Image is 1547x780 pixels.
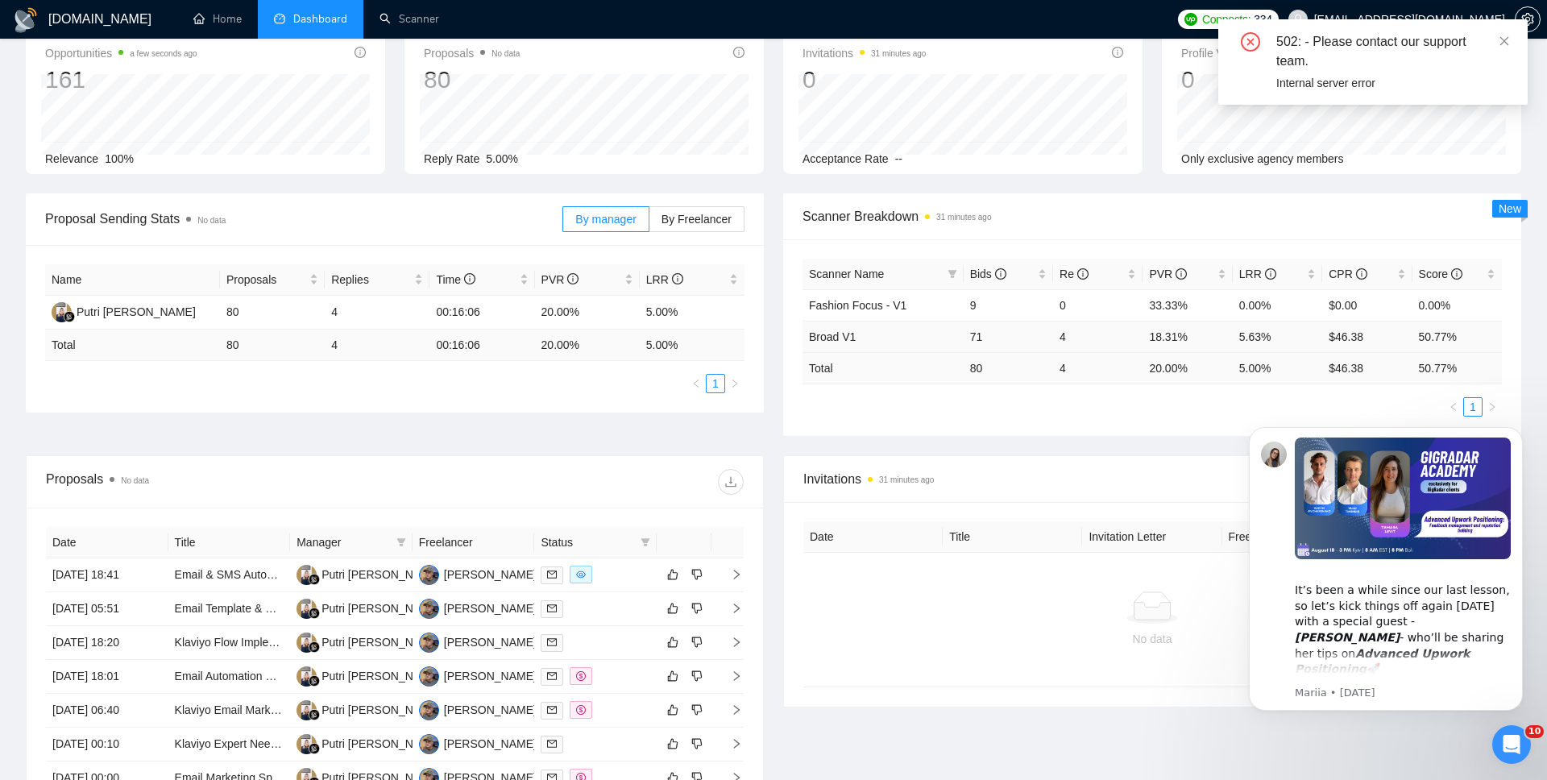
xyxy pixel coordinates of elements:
[429,296,534,330] td: 00:16:06
[297,669,441,682] a: PIPutri [PERSON_NAME]
[1483,397,1502,417] li: Next Page
[220,330,325,361] td: 80
[297,700,317,720] img: PI
[168,527,291,558] th: Title
[718,738,742,749] span: right
[419,736,537,749] a: SJ[PERSON_NAME]
[687,734,707,753] button: dislike
[309,743,320,754] img: gigradar-bm.png
[687,633,707,652] button: dislike
[1515,6,1541,32] button: setting
[105,152,134,165] span: 100%
[175,636,413,649] a: Klaviyo Flow Implementation Specialist Needed
[45,264,220,296] th: Name
[1233,352,1322,384] td: 5.00 %
[730,379,740,388] span: right
[567,273,579,284] span: info-circle
[309,709,320,720] img: gigradar-bm.png
[667,703,678,716] span: like
[691,602,703,615] span: dislike
[948,269,957,279] span: filter
[964,352,1053,384] td: 80
[321,735,441,753] div: Putri [PERSON_NAME]
[419,666,439,687] img: SJ
[1322,352,1412,384] td: $ 46.38
[691,703,703,716] span: dislike
[1060,268,1089,280] span: Re
[444,701,537,719] div: [PERSON_NAME]
[535,330,640,361] td: 20.00 %
[321,701,441,719] div: Putri [PERSON_NAME]
[547,637,557,647] span: mail
[46,558,168,592] td: [DATE] 18:41
[691,670,703,682] span: dislike
[1444,397,1463,417] li: Previous Page
[663,565,682,584] button: like
[803,152,889,165] span: Acceptance Rate
[809,268,884,280] span: Scanner Name
[168,558,291,592] td: Email & SMS Automation – Health & Wellness E-commerce
[393,530,409,554] span: filter
[331,271,411,288] span: Replies
[175,703,558,716] a: Klaviyo Email Marketing Expert Needed to Boost Open Rates & Conversions
[667,636,678,649] span: like
[964,289,1053,321] td: 9
[1202,10,1250,28] span: Connects:
[667,737,678,750] span: like
[1515,13,1541,26] a: setting
[803,352,964,384] td: Total
[662,213,732,226] span: By Freelancer
[64,311,75,322] img: gigradar-bm.png
[297,703,441,716] a: PIPutri [PERSON_NAME]
[325,330,429,361] td: 4
[1225,403,1547,736] iframe: Intercom notifications message
[879,475,934,484] time: 31 minutes ago
[1356,268,1367,280] span: info-circle
[667,602,678,615] span: like
[547,705,557,715] span: mail
[640,330,744,361] td: 5.00 %
[944,262,960,286] span: filter
[419,700,439,720] img: SJ
[576,570,586,579] span: eye
[1322,289,1412,321] td: $0.00
[309,641,320,653] img: gigradar-bm.png
[936,213,991,222] time: 31 minutes ago
[718,469,744,495] button: download
[1444,397,1463,417] button: left
[396,537,406,547] span: filter
[1265,268,1276,280] span: info-circle
[297,633,317,653] img: PI
[547,604,557,613] span: mail
[575,213,636,226] span: By manager
[1516,13,1540,26] span: setting
[1419,268,1462,280] span: Score
[691,636,703,649] span: dislike
[321,600,441,617] div: Putri [PERSON_NAME]
[52,305,196,317] a: PIPutri [PERSON_NAME]
[809,330,856,343] a: Broad V1
[1412,352,1502,384] td: 50.77 %
[46,660,168,694] td: [DATE] 18:01
[1176,268,1187,280] span: info-circle
[1082,521,1221,553] th: Invitation Letter
[576,705,586,715] span: dollar
[1463,397,1483,417] li: 1
[686,374,706,393] button: left
[45,44,197,63] span: Opportunities
[419,633,439,653] img: SJ
[687,666,707,686] button: dislike
[691,737,703,750] span: dislike
[77,303,196,321] div: Putri [PERSON_NAME]
[1053,289,1143,321] td: 0
[718,704,742,716] span: right
[46,694,168,728] td: [DATE] 06:40
[444,667,537,685] div: [PERSON_NAME]
[46,592,168,626] td: [DATE] 05:51
[547,671,557,681] span: mail
[424,44,520,63] span: Proposals
[297,734,317,754] img: PI
[641,537,650,547] span: filter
